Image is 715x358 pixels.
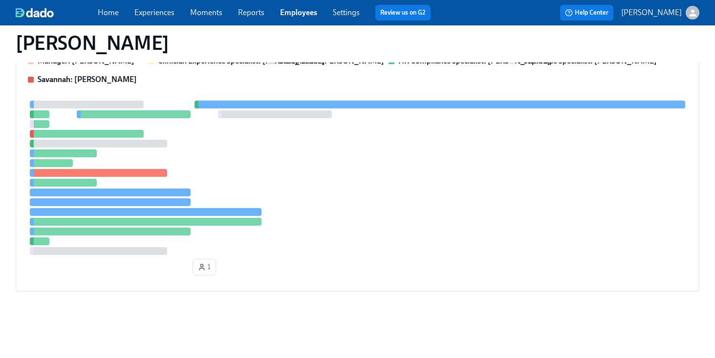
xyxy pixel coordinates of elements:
[565,8,608,18] span: Help Center
[621,6,699,20] button: [PERSON_NAME]
[190,8,222,17] a: Moments
[238,8,264,17] a: Reports
[193,259,216,275] button: 1
[134,8,174,17] a: Experiences
[333,8,360,17] a: Settings
[560,5,613,21] button: Help Center
[621,7,682,18] p: [PERSON_NAME]
[16,8,98,18] a: dado
[198,262,211,272] span: 1
[16,8,54,18] img: dado
[380,8,426,18] a: Review us on G2
[16,31,169,55] h1: [PERSON_NAME]
[375,5,431,21] button: Review us on G2
[98,8,119,17] a: Home
[280,8,317,17] a: Employees
[38,75,137,84] strong: Savannah: [PERSON_NAME]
